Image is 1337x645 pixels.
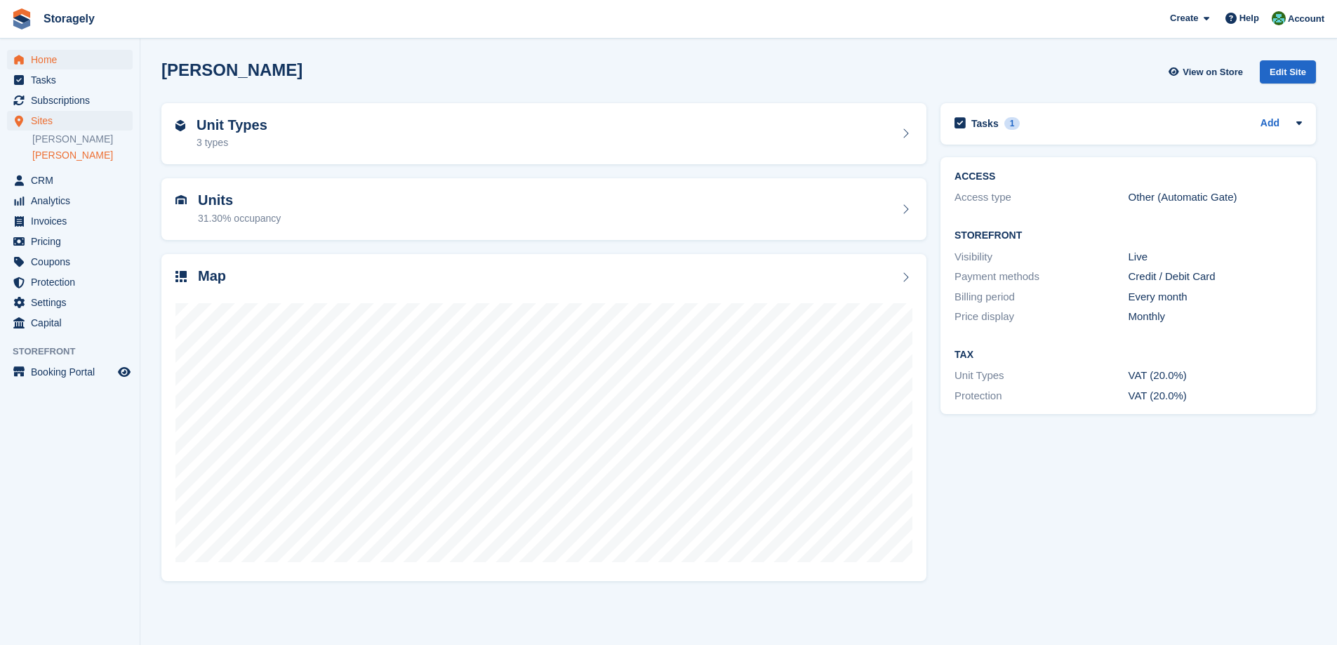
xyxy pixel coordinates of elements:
[38,7,100,30] a: Storagely
[31,272,115,292] span: Protection
[32,133,133,146] a: [PERSON_NAME]
[7,293,133,312] a: menu
[161,178,926,240] a: Units 31.30% occupancy
[197,117,267,133] h2: Unit Types
[31,70,115,90] span: Tasks
[161,60,302,79] h2: [PERSON_NAME]
[175,271,187,282] img: map-icn-33ee37083ee616e46c38cad1a60f524a97daa1e2b2c8c0bc3eb3415660979fc1.svg
[7,91,133,110] a: menu
[1129,249,1302,265] div: Live
[31,191,115,211] span: Analytics
[7,171,133,190] a: menu
[31,91,115,110] span: Subscriptions
[1004,117,1020,130] div: 1
[954,189,1128,206] div: Access type
[116,364,133,380] a: Preview store
[1260,60,1316,84] div: Edit Site
[954,350,1302,361] h2: Tax
[954,269,1128,285] div: Payment methods
[31,211,115,231] span: Invoices
[954,171,1302,182] h2: ACCESS
[1129,388,1302,404] div: VAT (20.0%)
[1183,65,1243,79] span: View on Store
[1260,60,1316,89] a: Edit Site
[31,293,115,312] span: Settings
[954,388,1128,404] div: Protection
[31,50,115,69] span: Home
[1129,368,1302,384] div: VAT (20.0%)
[161,103,926,165] a: Unit Types 3 types
[31,232,115,251] span: Pricing
[11,8,32,29] img: stora-icon-8386f47178a22dfd0bd8f6a31ec36ba5ce8667c1dd55bd0f319d3a0aa187defe.svg
[198,268,226,284] h2: Map
[971,117,999,130] h2: Tasks
[954,309,1128,325] div: Price display
[31,313,115,333] span: Capital
[954,230,1302,241] h2: Storefront
[1129,289,1302,305] div: Every month
[1288,12,1324,26] span: Account
[198,211,281,226] div: 31.30% occupancy
[1170,11,1198,25] span: Create
[31,171,115,190] span: CRM
[31,362,115,382] span: Booking Portal
[7,191,133,211] a: menu
[31,252,115,272] span: Coupons
[7,111,133,131] a: menu
[1239,11,1259,25] span: Help
[7,252,133,272] a: menu
[31,111,115,131] span: Sites
[1272,11,1286,25] img: Notifications
[1129,269,1302,285] div: Credit / Debit Card
[161,254,926,582] a: Map
[7,232,133,251] a: menu
[1260,116,1279,132] a: Add
[7,70,133,90] a: menu
[32,149,133,162] a: [PERSON_NAME]
[7,50,133,69] a: menu
[954,368,1128,384] div: Unit Types
[7,211,133,231] a: menu
[954,289,1128,305] div: Billing period
[198,192,281,208] h2: Units
[175,120,185,131] img: unit-type-icn-2b2737a686de81e16bb02015468b77c625bbabd49415b5ef34ead5e3b44a266d.svg
[1166,60,1249,84] a: View on Store
[7,362,133,382] a: menu
[7,313,133,333] a: menu
[1129,189,1302,206] div: Other (Automatic Gate)
[954,249,1128,265] div: Visibility
[1129,309,1302,325] div: Monthly
[13,345,140,359] span: Storefront
[197,135,267,150] div: 3 types
[175,195,187,205] img: unit-icn-7be61d7bf1b0ce9d3e12c5938cc71ed9869f7b940bace4675aadf7bd6d80202e.svg
[7,272,133,292] a: menu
